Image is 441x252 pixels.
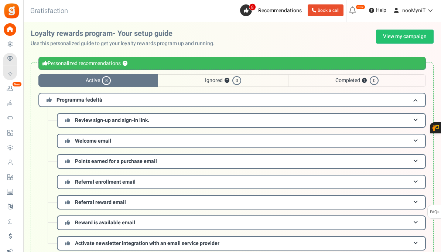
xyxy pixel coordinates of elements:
a: Book a call [308,4,343,16]
a: New [3,82,20,95]
span: Referral reward email [75,198,126,206]
span: FAQs [430,205,440,219]
span: Ignored [158,74,288,87]
button: ? [225,78,229,83]
em: New [356,4,365,10]
span: Reward is available email [75,219,135,227]
span: Welcome email [75,137,111,145]
button: ? [362,78,367,83]
p: Use this personalized guide to get your loyalty rewards program up and running. [31,40,220,47]
h2: Loyalty rewards program- Your setup guide [31,30,220,38]
span: nooMyniT [402,7,425,14]
span: Recommendations [258,7,302,14]
em: New [12,82,22,87]
span: 0 [370,76,379,85]
span: Referral enrollment email [75,178,136,186]
span: 0 [232,76,241,85]
span: 8 [249,3,256,11]
button: ? [123,61,127,66]
span: 8 [102,76,111,85]
span: Help [374,7,386,14]
h3: Gratisfaction [22,4,76,18]
a: 8 Recommendations [240,4,305,16]
span: Completed [288,74,426,87]
span: Activate newsletter integration with an email service provider [75,239,219,247]
span: Points earned for a purchase email [75,157,157,165]
div: Personalized recommendations [38,57,426,70]
span: Programma fedeltà [57,96,102,104]
img: Gratisfaction [3,3,20,19]
span: Active [38,74,158,87]
a: View my campaign [376,30,434,44]
a: Help [366,4,389,16]
span: Review sign-up and sign-in link. [75,116,149,124]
